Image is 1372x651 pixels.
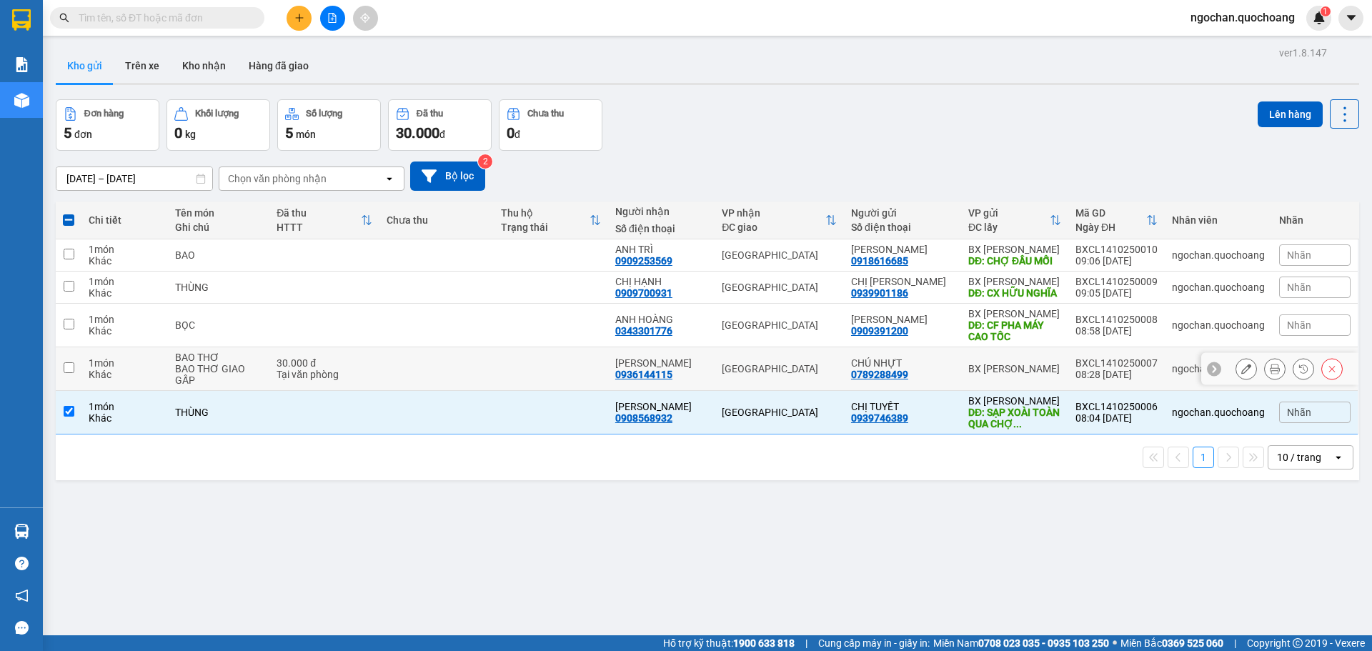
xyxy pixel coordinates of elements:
[851,325,908,337] div: 0909391200
[1236,358,1257,379] div: Sửa đơn hàng
[501,222,590,233] div: Trạng thái
[1287,407,1311,418] span: Nhãn
[277,99,381,151] button: Số lượng5món
[387,214,487,226] div: Chưa thu
[1172,282,1265,293] div: ngochan.quochoang
[851,357,954,369] div: CHÚ NHỰT
[968,255,1061,267] div: DĐ: CHỢ ĐẦU MỐI
[1075,401,1158,412] div: BXCL1410250006
[818,635,930,651] span: Cung cấp máy in - giấy in:
[961,202,1068,239] th: Toggle SortBy
[56,99,159,151] button: Đơn hàng5đơn
[89,401,161,412] div: 1 món
[15,621,29,635] span: message
[722,282,837,293] div: [GEOGRAPHIC_DATA]
[501,207,590,219] div: Thu hộ
[195,109,239,119] div: Khối lượng
[384,173,395,184] svg: open
[185,129,196,140] span: kg
[715,202,844,239] th: Toggle SortBy
[1279,45,1327,61] div: ver 1.8.147
[1277,450,1321,464] div: 10 / trang
[733,637,795,649] strong: 1900 633 818
[1075,255,1158,267] div: 09:06 [DATE]
[1234,635,1236,651] span: |
[1172,214,1265,226] div: Nhân viên
[1172,249,1265,261] div: ngochan.quochoang
[663,635,795,651] span: Hỗ trợ kỹ thuật:
[1075,287,1158,299] div: 09:05 [DATE]
[968,276,1061,287] div: BX [PERSON_NAME]
[12,9,31,31] img: logo-vxr
[968,308,1061,319] div: BX [PERSON_NAME]
[388,99,492,151] button: Đã thu30.000đ
[84,109,124,119] div: Đơn hàng
[1287,249,1311,261] span: Nhãn
[968,363,1061,374] div: BX [PERSON_NAME]
[722,319,837,331] div: [GEOGRAPHIC_DATA]
[175,363,262,386] div: BAO THƠ GIAO GẤP
[615,401,707,412] div: ANH THANH
[410,161,485,191] button: Bộ lọc
[615,314,707,325] div: ANH HOÀNG
[722,222,825,233] div: ĐC giao
[56,167,212,190] input: Select a date range.
[306,109,342,119] div: Số lượng
[968,395,1061,407] div: BX [PERSON_NAME]
[1075,314,1158,325] div: BXCL1410250008
[15,557,29,570] span: question-circle
[277,222,361,233] div: HTTT
[507,124,514,141] span: 0
[166,99,270,151] button: Khối lượng0kg
[269,202,379,239] th: Toggle SortBy
[615,369,672,380] div: 0936144115
[396,124,439,141] span: 30.000
[978,637,1109,649] strong: 0708 023 035 - 0935 103 250
[968,207,1050,219] div: VP gửi
[722,407,837,418] div: [GEOGRAPHIC_DATA]
[615,223,707,234] div: Số điện thoại
[968,319,1061,342] div: DĐ: CF PHA MÁY CAO TỐC
[851,207,954,219] div: Người gửi
[1075,412,1158,424] div: 08:04 [DATE]
[478,154,492,169] sup: 2
[1075,207,1146,219] div: Mã GD
[494,202,608,239] th: Toggle SortBy
[174,124,182,141] span: 0
[89,214,161,226] div: Chi tiết
[14,524,29,539] img: warehouse-icon
[1323,6,1328,16] span: 1
[1075,222,1146,233] div: Ngày ĐH
[1075,325,1158,337] div: 08:58 [DATE]
[933,635,1109,651] span: Miền Nam
[171,49,237,83] button: Kho nhận
[851,255,908,267] div: 0918616685
[294,13,304,23] span: plus
[615,255,672,267] div: 0909253569
[851,369,908,380] div: 0789288499
[968,407,1061,429] div: DĐ: SẠP XOÀI TOÀN QUA CHỢ MỸ HỘI 300M
[15,589,29,602] span: notification
[175,249,262,261] div: BAO
[1113,640,1117,646] span: ⚪️
[499,99,602,151] button: Chưa thu0đ
[1162,637,1223,649] strong: 0369 525 060
[615,287,672,299] div: 0909700931
[1313,11,1326,24] img: icon-new-feature
[968,287,1061,299] div: DĐ: CX HỮU NGHĨA
[89,314,161,325] div: 1 món
[615,325,672,337] div: 0343301776
[277,369,372,380] div: Tại văn phòng
[722,363,837,374] div: [GEOGRAPHIC_DATA]
[615,206,707,217] div: Người nhận
[89,255,161,267] div: Khác
[175,352,262,363] div: BAO THƠ
[287,6,312,31] button: plus
[1287,319,1311,331] span: Nhãn
[59,13,69,23] span: search
[64,124,71,141] span: 5
[851,401,954,412] div: CHỊ TUYẾT
[615,412,672,424] div: 0908568932
[615,244,707,255] div: ANH TRÌ
[1279,214,1351,226] div: Nhãn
